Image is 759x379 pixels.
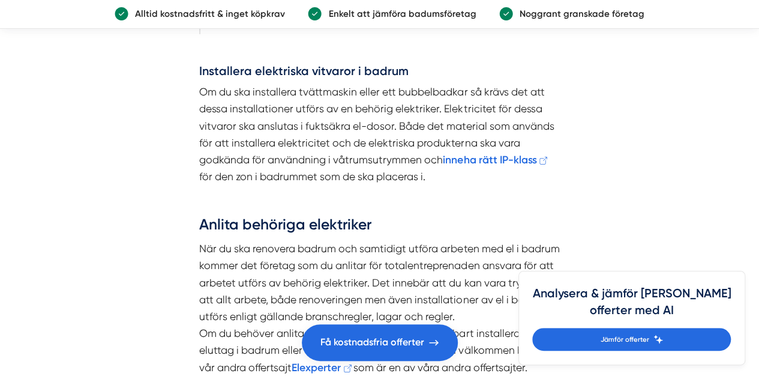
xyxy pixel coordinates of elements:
[532,285,731,328] h4: Analysera & jämför [PERSON_NAME] offerter med AI
[292,362,353,374] a: Elexperter
[322,7,476,21] p: Enkelt att jämföra badumsföretag
[199,63,559,83] h4: Installera elektriska vitvaror i badrum
[199,83,559,185] p: Om du ska installera tvättmaskin eller ett bubbelbadkar så krävs det att dessa installationer utf...
[320,335,424,350] span: Få kostnadsfria offerter
[292,361,341,374] strong: Elexperter
[128,7,285,21] p: Alltid kostnadsfritt & inget köpkrav
[199,240,559,376] p: När du ska renovera badrum och samtidigt utföra arbeten med el i badrum kommer det företag som du...
[600,334,649,345] span: Jämför offerter
[443,153,536,166] strong: inneha rätt IP-klass
[532,328,731,351] a: Jämför offerter
[302,324,458,361] a: Få kostnadsfria offerter
[513,7,644,21] p: Noggrant granskade företag
[199,214,559,241] h3: Anlita behöriga elektriker
[443,154,549,166] a: inneha rätt IP-klass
